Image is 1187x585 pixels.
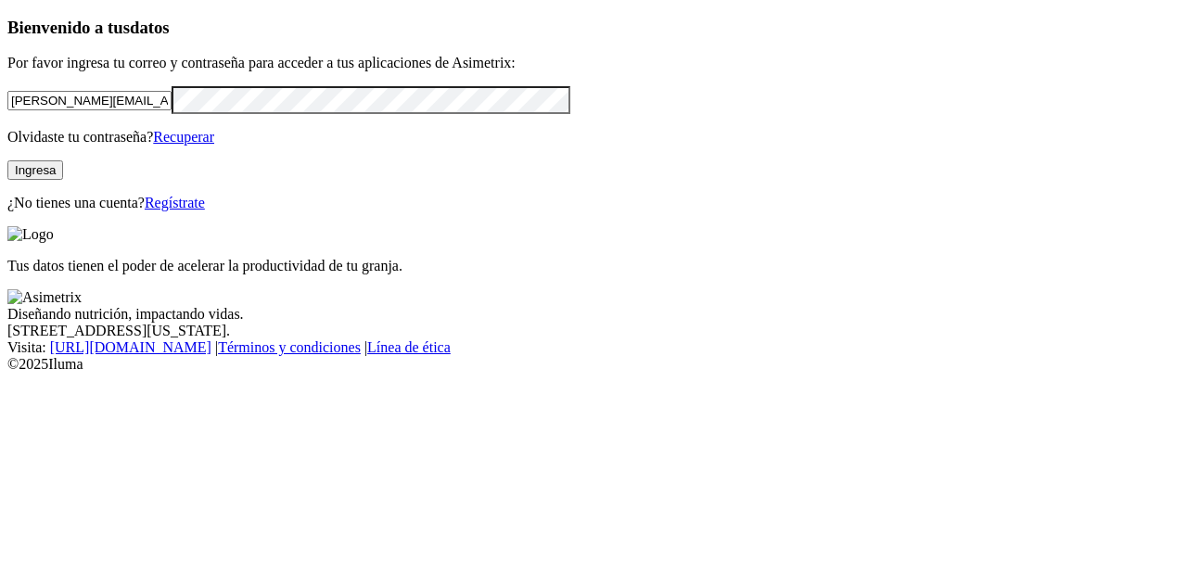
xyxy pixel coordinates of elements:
[7,306,1180,323] div: Diseñando nutrición, impactando vidas.
[7,226,54,243] img: Logo
[7,91,172,110] input: Tu correo
[7,356,1180,373] div: © 2025 Iluma
[218,339,361,355] a: Términos y condiciones
[130,18,170,37] span: datos
[7,323,1180,339] div: [STREET_ADDRESS][US_STATE].
[7,289,82,306] img: Asimetrix
[7,258,1180,274] p: Tus datos tienen el poder de acelerar la productividad de tu granja.
[7,129,1180,146] p: Olvidaste tu contraseña?
[367,339,451,355] a: Línea de ética
[7,195,1180,211] p: ¿No tienes una cuenta?
[50,339,211,355] a: [URL][DOMAIN_NAME]
[145,195,205,210] a: Regístrate
[7,339,1180,356] div: Visita : | |
[7,18,1180,38] h3: Bienvenido a tus
[7,160,63,180] button: Ingresa
[153,129,214,145] a: Recuperar
[7,55,1180,71] p: Por favor ingresa tu correo y contraseña para acceder a tus aplicaciones de Asimetrix:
